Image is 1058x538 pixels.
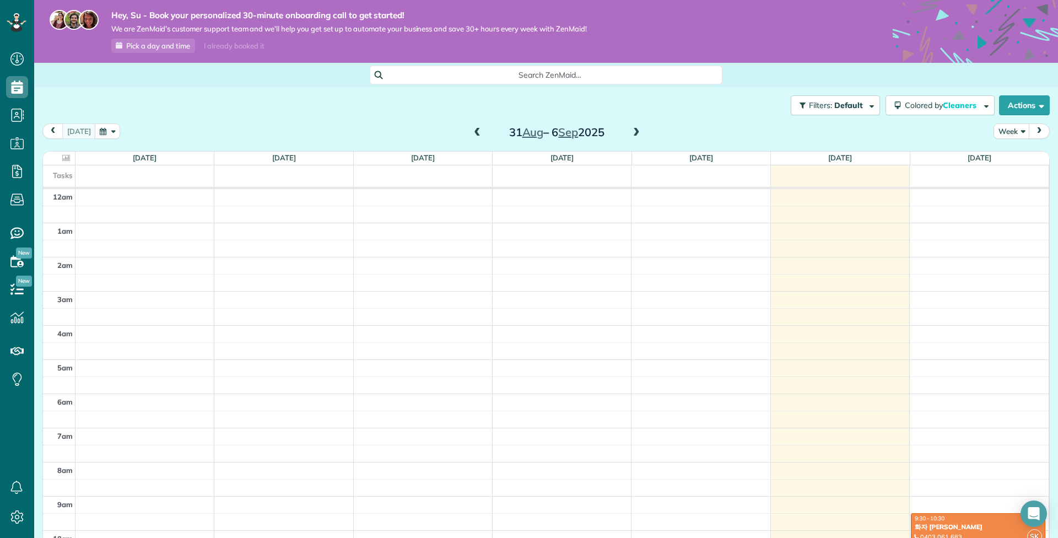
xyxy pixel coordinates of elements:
a: Pick a day and time [111,39,195,53]
span: Default [834,100,863,110]
span: 3am [57,295,73,304]
span: New [16,248,32,259]
button: [DATE] [62,123,96,138]
img: jorge-587dff0eeaa6aab1f244e6dc62b8924c3b6ad411094392a53c71c6c4a576187d.jpg [64,10,84,30]
strong: Hey, Su - Book your personalized 30-minute onboarding call to get started! [111,10,587,21]
span: 6am [57,397,73,406]
span: 12am [53,192,73,201]
a: [DATE] [689,153,713,162]
button: Filters: Default [791,95,880,115]
h2: 31 – 6 2025 [488,126,625,138]
span: Tasks [53,171,73,180]
a: [DATE] [968,153,991,162]
div: 화자 [PERSON_NAME] [914,523,1042,531]
span: Cleaners [943,100,978,110]
button: prev [42,123,63,138]
a: [DATE] [828,153,852,162]
span: Sep [558,125,578,139]
a: [DATE] [133,153,156,162]
span: 8am [57,466,73,475]
span: 9am [57,500,73,509]
button: Week [994,123,1030,138]
span: Pick a day and time [126,41,190,50]
span: Aug [522,125,544,139]
span: Filters: [809,100,832,110]
span: Colored by [905,100,980,110]
button: next [1029,123,1050,138]
span: 1am [57,227,73,235]
div: Open Intercom Messenger [1021,501,1047,527]
span: 4am [57,329,73,338]
span: 9:30 - 10:30 [915,515,944,522]
img: michelle-19f622bdf1676172e81f8f8fba1fb50e276960ebfe0243fe18214015130c80e4.jpg [79,10,99,30]
span: New [16,276,32,287]
button: Actions [999,95,1050,115]
a: [DATE] [550,153,574,162]
span: We are ZenMaid’s customer support team and we’ll help you get set up to automate your business an... [111,24,587,34]
div: I already booked it [197,39,271,53]
span: 2am [57,261,73,270]
span: 5am [57,363,73,372]
a: Filters: Default [785,95,880,115]
a: [DATE] [272,153,296,162]
span: 7am [57,432,73,440]
a: [DATE] [411,153,435,162]
img: maria-72a9807cf96188c08ef61303f053569d2e2a8a1cde33d635c8a3ac13582a053d.jpg [50,10,69,30]
button: Colored byCleaners [886,95,995,115]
